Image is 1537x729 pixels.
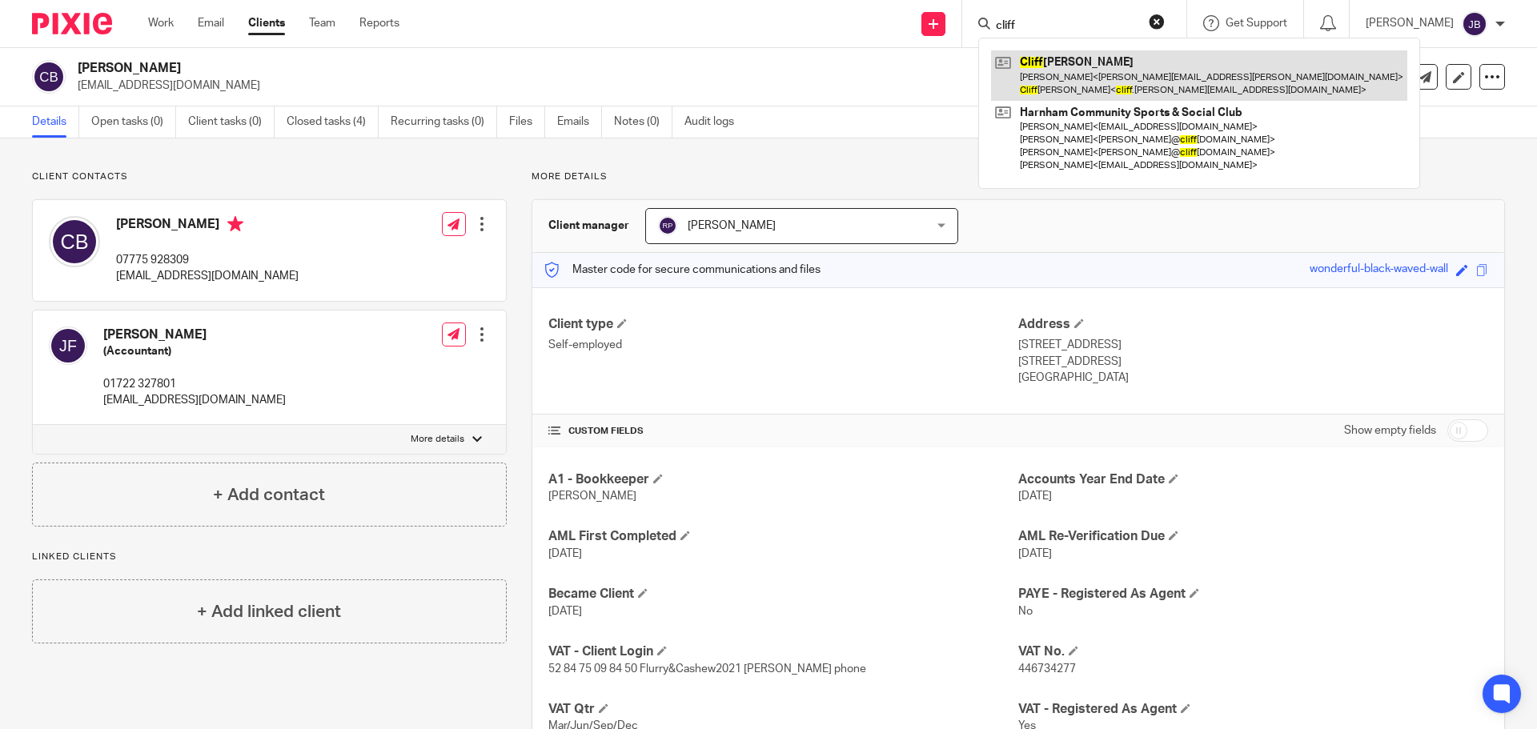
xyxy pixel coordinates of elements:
[688,220,776,231] span: [PERSON_NAME]
[548,606,582,617] span: [DATE]
[49,326,87,365] img: svg%3E
[1018,643,1488,660] h4: VAT No.
[684,106,746,138] a: Audit logs
[1462,11,1487,37] img: svg%3E
[1018,528,1488,545] h4: AML Re-Verification Due
[548,586,1018,603] h4: Became Client
[509,106,545,138] a: Files
[548,218,629,234] h3: Client manager
[548,471,1018,488] h4: A1 - Bookkeeper
[1018,586,1488,603] h4: PAYE - Registered As Agent
[548,643,1018,660] h4: VAT - Client Login
[548,528,1018,545] h4: AML First Completed
[32,106,79,138] a: Details
[1018,606,1033,617] span: No
[32,60,66,94] img: svg%3E
[1344,423,1436,439] label: Show empty fields
[1018,663,1076,675] span: 446734277
[198,15,224,31] a: Email
[91,106,176,138] a: Open tasks (0)
[227,216,243,232] i: Primary
[1018,337,1488,353] p: [STREET_ADDRESS]
[548,337,1018,353] p: Self-employed
[548,548,582,559] span: [DATE]
[1018,701,1488,718] h4: VAT - Registered As Agent
[544,262,821,278] p: Master code for secure communications and files
[658,216,677,235] img: svg%3E
[548,491,636,502] span: [PERSON_NAME]
[1310,261,1448,279] div: wonderful-black-waved-wall
[213,483,325,507] h4: + Add contact
[49,216,100,267] img: svg%3E
[103,392,286,408] p: [EMAIL_ADDRESS][DOMAIN_NAME]
[148,15,174,31] a: Work
[1018,316,1488,333] h4: Address
[532,170,1505,183] p: More details
[1226,18,1287,29] span: Get Support
[1018,491,1052,502] span: [DATE]
[78,60,1045,77] h2: [PERSON_NAME]
[1149,14,1165,30] button: Clear
[1018,354,1488,370] p: [STREET_ADDRESS]
[103,343,286,359] h5: (Accountant)
[1366,15,1454,31] p: [PERSON_NAME]
[391,106,497,138] a: Recurring tasks (0)
[248,15,285,31] a: Clients
[614,106,672,138] a: Notes (0)
[548,316,1018,333] h4: Client type
[32,170,507,183] p: Client contacts
[116,216,299,236] h4: [PERSON_NAME]
[548,701,1018,718] h4: VAT Qtr
[32,551,507,563] p: Linked clients
[359,15,399,31] a: Reports
[103,376,286,392] p: 01722 327801
[116,268,299,284] p: [EMAIL_ADDRESS][DOMAIN_NAME]
[197,599,341,624] h4: + Add linked client
[411,433,464,446] p: More details
[188,106,275,138] a: Client tasks (0)
[103,326,286,343] h4: [PERSON_NAME]
[287,106,379,138] a: Closed tasks (4)
[309,15,335,31] a: Team
[548,425,1018,438] h4: CUSTOM FIELDS
[548,663,866,675] span: 52 84 75 09 84 50 Flurry&Cashew2021 [PERSON_NAME] phone
[1018,471,1488,488] h4: Accounts Year End Date
[1018,370,1488,386] p: [GEOGRAPHIC_DATA]
[78,78,1287,94] p: [EMAIL_ADDRESS][DOMAIN_NAME]
[32,13,112,34] img: Pixie
[557,106,602,138] a: Emails
[1018,548,1052,559] span: [DATE]
[116,252,299,268] p: 07775 928309
[994,19,1138,34] input: Search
